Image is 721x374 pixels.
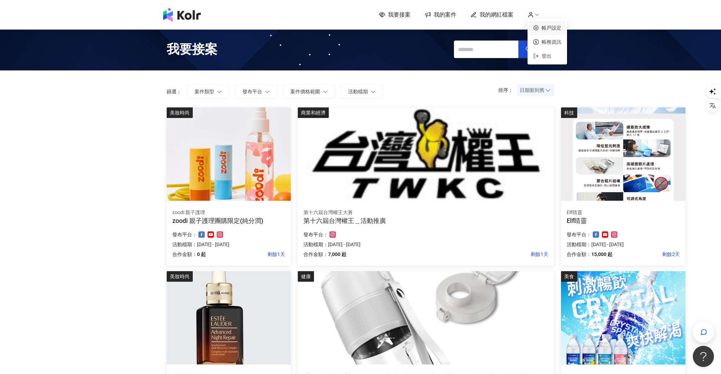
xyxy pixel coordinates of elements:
p: 活動檔期：[DATE] - [DATE] [172,240,285,249]
p: 排序： [498,87,517,93]
span: 日期新到舊 [520,85,552,95]
p: 剩餘1天 [346,250,548,258]
img: Elf睛靈 [561,107,685,201]
span: 登出 [542,53,551,59]
p: 發布平台： [172,230,197,239]
div: 第十六屆台灣權王＿活動推廣 [303,216,548,225]
div: Elf睛靈 [567,216,679,225]
p: 篩選： [167,89,181,94]
div: 第十六屆台灣權王大賽 [303,209,548,216]
p: 0 起 [197,250,206,258]
div: Elf睛靈 [567,209,679,216]
p: 15,000 起 [591,250,612,258]
span: 活動檔期 [348,89,368,94]
iframe: Help Scout Beacon - Open [693,346,714,367]
button: 搜尋 [518,40,554,58]
img: Crystal Spark 沁泡氣泡水 [561,271,685,364]
span: 我的網紅檔案 [480,11,513,19]
p: 活動檔期：[DATE] - [DATE] [303,240,548,249]
div: 美食 [561,271,577,282]
div: 美妝時尚 [167,107,193,118]
img: 雅詩蘭黛｜小棕瓶 [167,271,291,364]
img: 【ZERO｜零式創作】SHAKE+ pro 健康搖搖果昔杯｜全台唯一四季全天候隨行杯果汁機，讓您使用快樂每一天！ [298,271,554,364]
p: 活動檔期：[DATE] - [DATE] [567,240,679,249]
div: zoodi 親子護理 [172,209,285,216]
p: 剩餘2天 [612,250,679,258]
a: 我的案件 [425,11,456,19]
a: 我的網紅檔案 [470,11,513,19]
a: 帳務資訊 [542,39,561,45]
p: 發布平台： [567,230,591,239]
p: 7,000 起 [328,250,346,258]
p: 合作金額： [303,250,328,258]
div: 美妝時尚 [167,271,193,282]
span: 我的案件 [434,11,456,19]
a: 帳戶設定 [542,25,561,31]
span: 案件類型 [195,89,214,94]
button: 發布平台 [235,85,277,99]
button: 案件價格範圍 [283,85,335,99]
div: 商業和經濟 [298,107,329,118]
div: 科技 [561,107,577,118]
img: zoodi 全系列商品 [167,107,291,201]
span: 我要接案 [388,11,411,19]
span: 案件價格範圍 [290,89,320,94]
img: 第十六屆台灣權王 [298,107,554,201]
span: search [525,46,532,52]
span: 我要接案 [167,40,217,58]
button: 活動檔期 [341,85,383,99]
p: 合作金額： [567,250,591,258]
p: 發布平台： [303,230,328,239]
button: 案件類型 [187,85,229,99]
div: zoodi 親子護理團購限定(純分潤) [172,216,285,225]
p: 剩餘1天 [206,250,285,258]
p: 合作金額： [172,250,197,258]
div: 健康 [298,271,314,282]
a: 我要接案 [379,11,411,19]
span: 發布平台 [242,89,262,94]
img: logo [163,8,201,22]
